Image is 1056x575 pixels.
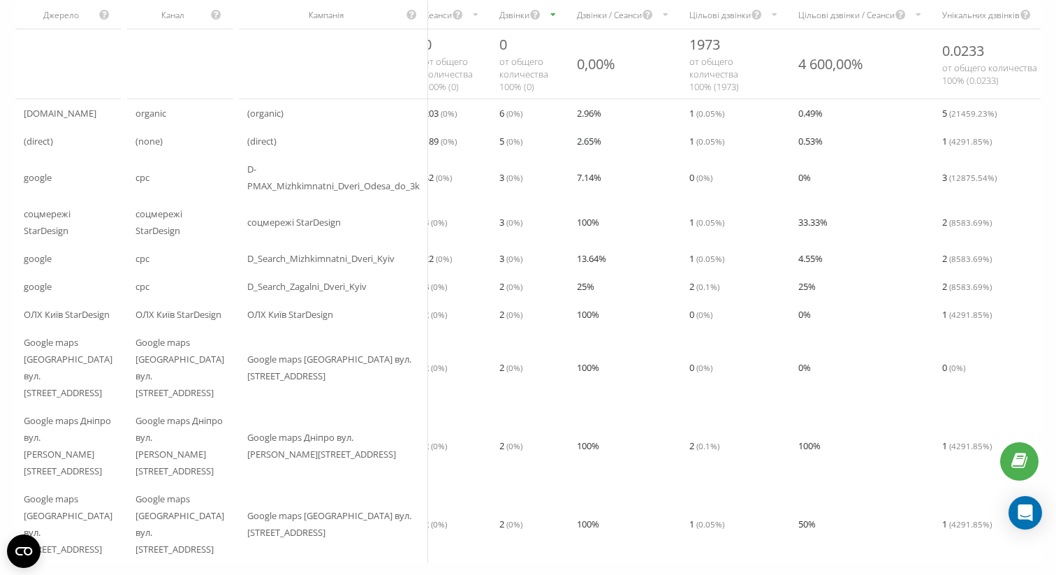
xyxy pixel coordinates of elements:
span: 1973 [689,35,720,54]
div: Джерело [24,9,98,21]
div: Кампанія [247,9,406,21]
span: 5 [942,105,997,122]
div: 0,00% [577,54,615,73]
span: 0 [942,359,965,376]
span: Google maps Дніпро вул. [PERSON_NAME][STREET_ADDRESS] [24,412,112,479]
span: ( 0 %) [696,172,712,183]
span: ( 0 %) [506,217,522,228]
span: ( 4291.85 %) [949,440,992,451]
span: от общего количества 100% ( 0 ) [424,55,473,93]
span: 0 [499,35,507,54]
span: 2.65 % [577,133,601,150]
span: Google maps Дніпро вул. [PERSON_NAME][STREET_ADDRESS] [247,429,420,463]
span: ( 0 %) [506,136,522,147]
span: Google maps [GEOGRAPHIC_DATA] вул. [STREET_ADDRESS] [135,334,224,401]
span: ( 0 %) [431,440,447,451]
span: 189 [424,133,457,150]
span: ( 0 %) [696,309,712,320]
span: 0 % [798,169,811,186]
span: Google maps [GEOGRAPHIC_DATA] вул. [STREET_ADDRESS] [135,490,224,558]
span: 1 [689,105,724,122]
span: 1 [942,437,992,454]
span: 3 [499,250,522,267]
span: 2 [942,278,992,295]
span: google [24,278,52,295]
span: ( 0 %) [506,362,522,373]
span: 3 [499,169,522,186]
span: ( 0 %) [431,518,447,530]
span: ( 0 %) [441,136,457,147]
span: 0 % [798,359,811,376]
div: scrollable content [15,1,1041,563]
span: 1 [689,133,724,150]
span: 1 [689,516,724,532]
div: Цільові дзвінки / Сеанси [798,9,895,21]
span: ( 0 %) [436,253,452,264]
span: ( 0 %) [506,518,522,530]
span: cpc [135,169,149,186]
span: ( 0 %) [431,281,447,292]
span: ( 4291.85 %) [949,518,992,530]
span: ( 0.05 %) [696,217,724,228]
div: Open Intercom Messenger [1009,496,1042,530]
span: ( 4291.85 %) [949,309,992,320]
span: (direct) [24,133,53,150]
span: 0 [689,169,712,186]
span: Google maps [GEOGRAPHIC_DATA] вул. [STREET_ADDRESS] [24,334,112,401]
span: ( 0.05 %) [696,136,724,147]
span: 100 % [577,516,599,532]
div: Сеанси [424,9,452,21]
span: от общего количества 100% ( 1973 ) [689,55,739,93]
span: (organic) [247,105,284,122]
span: 2.96 % [577,105,601,122]
span: 100 % [577,306,599,323]
span: ( 0.1 %) [696,440,719,451]
span: 100 % [577,214,599,231]
span: cpc [135,278,149,295]
span: 2 [499,306,522,323]
span: ОЛХ Київ StarDesign [247,306,333,323]
span: D-PMAX_Mizhkimnatni_Dveri_Odesa_do_3k [247,161,420,194]
span: ( 0 %) [506,108,522,119]
span: 0 [689,306,712,323]
span: ( 0 %) [506,281,522,292]
span: от общего количества 100% ( 0.0233 ) [942,61,1037,87]
span: ( 0.05 %) [696,253,724,264]
span: соцмережі StarDesign [247,214,341,231]
span: Google maps [GEOGRAPHIC_DATA] вул. [STREET_ADDRESS] [24,490,112,558]
span: ( 0.05 %) [696,518,724,530]
span: соцмережі StarDesign [24,205,112,239]
span: 1 [942,306,992,323]
span: 42 [424,169,452,186]
span: D_Search_Mizhkimnatni_Dveri_Kyiv [247,250,395,267]
span: 7.14 % [577,169,601,186]
div: Цільові дзвінки [689,9,751,21]
span: ОЛХ Київ StarDesign [135,306,221,323]
span: (none) [135,133,163,150]
span: (direct) [247,133,277,150]
span: ( 0 %) [506,309,522,320]
span: 3 [499,214,522,231]
span: ( 0 %) [506,172,522,183]
span: ( 0 %) [431,217,447,228]
span: 2 [424,437,447,454]
span: 2 [942,250,992,267]
div: Канал [135,9,210,21]
span: organic [135,105,166,122]
span: 2 [689,437,719,454]
span: 3 [942,169,997,186]
span: 6 [499,105,522,122]
span: 100 % [577,437,599,454]
span: 0 % [798,306,811,323]
span: ( 0 %) [441,108,457,119]
span: 25 % [577,278,594,295]
span: 2 [499,516,522,532]
span: 2 [424,306,447,323]
span: ( 8583.69 %) [949,281,992,292]
span: 2 [424,359,447,376]
span: Google maps Дніпро вул. [PERSON_NAME][STREET_ADDRESS] [135,412,224,479]
span: 0 [689,359,712,376]
span: [DOMAIN_NAME] [24,105,96,122]
span: 2 [689,278,719,295]
span: ОЛХ Київ StarDesign [24,306,110,323]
